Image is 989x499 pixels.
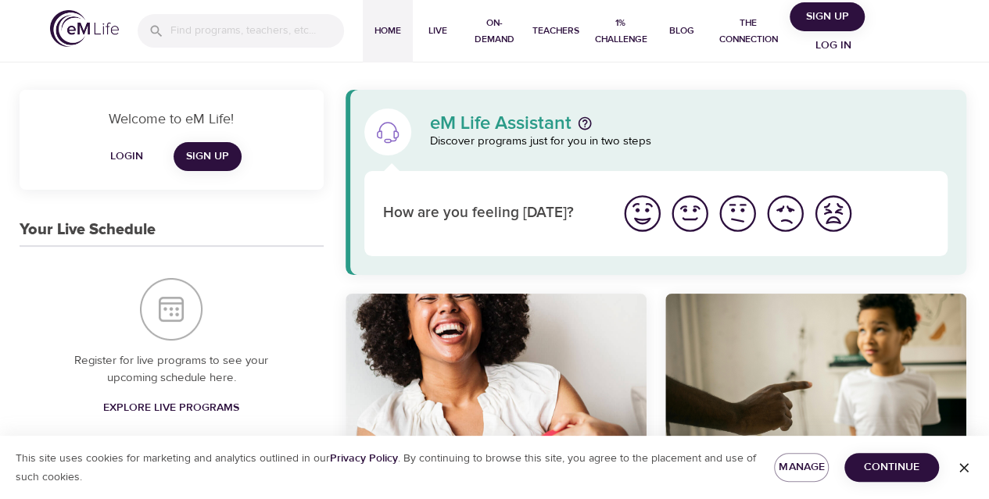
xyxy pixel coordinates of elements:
a: Sign Up [174,142,242,171]
img: Your Live Schedule [140,278,202,340]
button: Login [102,142,152,171]
span: Manage [787,458,816,477]
button: Log in [796,31,871,60]
button: I'm feeling worst [809,190,857,237]
span: Explore Live Programs [103,398,239,418]
input: Find programs, teachers, etc... [170,14,344,48]
img: bad [764,192,807,235]
p: Discover programs just for you in two steps [430,133,948,151]
button: Mindful Daily [665,294,966,463]
img: ok [716,192,759,235]
span: Sign Up [796,7,858,27]
button: I'm feeling great [618,190,666,237]
button: I'm feeling ok [714,190,761,237]
span: 1% Challenge [591,15,650,48]
span: On-Demand [469,15,519,48]
img: good [668,192,711,235]
a: Explore Live Programs [97,394,245,422]
img: worst [812,192,855,235]
a: Privacy Policy [330,451,398,465]
span: Login [108,147,145,166]
span: Log in [802,36,865,55]
p: eM Life Assistant [430,114,572,133]
span: Home [369,23,407,39]
button: Manage [774,453,829,482]
button: Continue [844,453,939,482]
button: I'm feeling good [666,190,714,237]
span: Teachers [532,23,579,39]
span: The Connection [713,15,783,48]
h3: Your Live Schedule [20,221,156,239]
button: 7 Days of Happiness [346,294,647,463]
img: logo [50,10,119,47]
span: Continue [857,458,926,477]
button: Sign Up [790,2,865,31]
span: Blog [663,23,701,39]
p: Register for live programs to see your upcoming schedule here. [51,352,292,387]
span: Sign Up [186,147,229,166]
img: eM Life Assistant [375,119,400,144]
img: great [621,192,664,235]
p: How are you feeling [DATE]? [383,202,600,225]
span: Live [419,23,457,39]
button: I'm feeling bad [761,190,809,237]
p: Welcome to eM Life! [38,109,305,130]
